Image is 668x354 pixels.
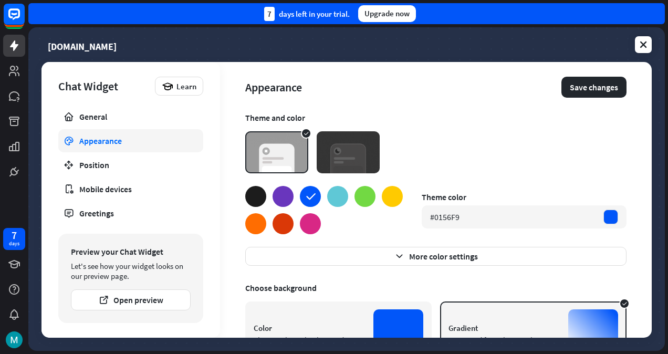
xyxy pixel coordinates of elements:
a: Publish Not installed [58,226,203,249]
div: Let's see how your widget looks on our preview page. [71,261,191,281]
div: days [9,240,19,247]
div: Appearance [245,80,561,95]
button: Save changes [561,77,627,98]
div: Gradient [448,323,560,333]
a: General [58,105,203,128]
div: Greetings [79,208,182,218]
div: Upgrade now [358,5,416,22]
div: Appearance [79,136,182,146]
a: Greetings [58,202,203,225]
button: More color settings [245,247,627,266]
a: Appearance [58,129,203,152]
div: Mobile devices [79,184,182,194]
button: Open LiveChat chat widget [8,4,40,36]
div: Chat Widget [58,79,150,93]
a: Position [58,153,203,176]
div: 7 [264,7,275,21]
span: Learn [176,81,196,91]
a: [DOMAIN_NAME] [48,34,117,56]
div: Choose background [245,283,627,293]
button: Open preview [71,289,191,310]
div: days left in your trial. [264,7,350,21]
div: Generated from theme color [448,335,560,345]
a: 7 days [3,228,25,250]
div: 7 [12,231,17,240]
div: General [79,111,182,122]
div: Theme color [422,192,627,202]
a: Mobile devices [58,178,203,201]
div: Theme and color [245,112,627,123]
div: Theme color as background [254,335,365,345]
div: Position [79,160,182,170]
div: Preview your Chat Widget [71,246,191,257]
div: Color [254,323,365,333]
div: #0156F9 [430,212,460,222]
